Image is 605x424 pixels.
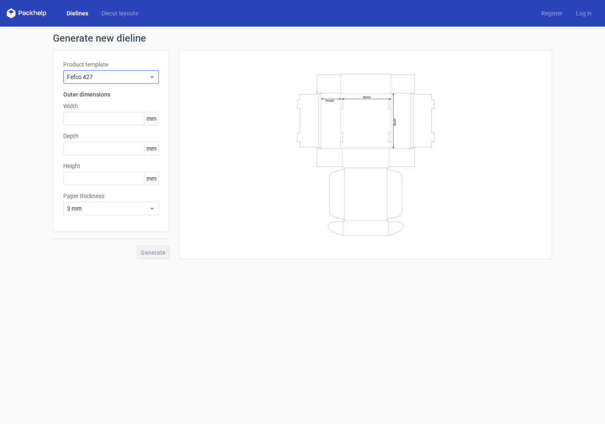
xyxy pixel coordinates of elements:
[63,102,159,110] label: Width
[63,60,159,69] label: Product template
[144,172,159,185] span: mm
[63,90,159,99] h3: Outer dimensions
[63,162,159,170] label: Height
[363,95,371,99] text: Width
[95,9,145,17] a: Diecut layouts
[144,142,159,155] span: mm
[393,118,397,125] text: Depth
[67,204,149,213] span: 3 mm
[569,9,598,17] a: Log in
[53,33,552,43] h1: Generate new dieline
[67,73,149,81] span: Fefco 427
[144,112,159,125] span: mm
[63,132,159,140] label: Depth
[535,9,569,17] a: Register
[60,9,95,17] a: Dielines
[63,192,159,200] label: Paper thickness
[325,99,334,102] text: Height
